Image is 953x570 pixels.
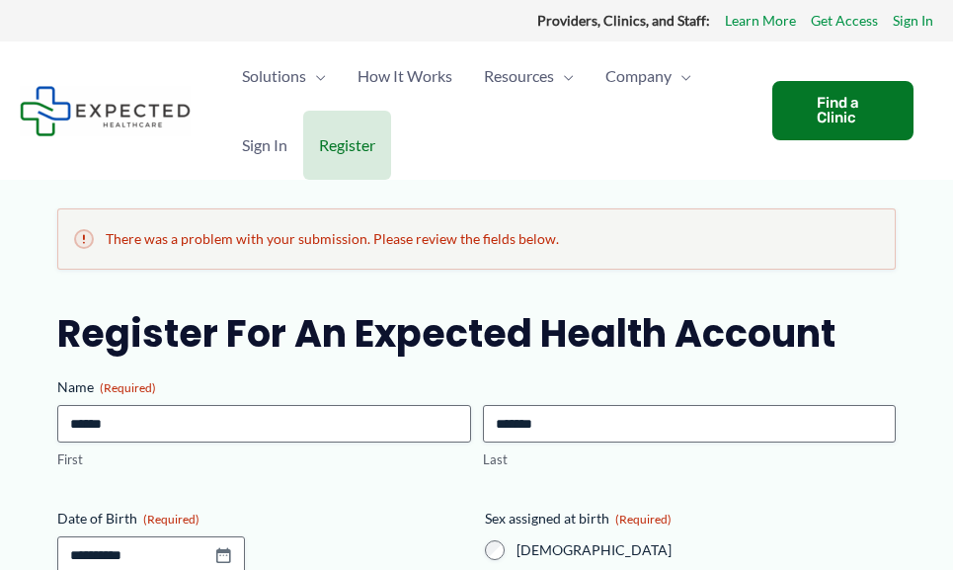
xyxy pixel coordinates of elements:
label: Last [483,450,896,469]
a: Register [303,111,391,180]
nav: Primary Site Navigation [226,41,753,180]
h2: Register for an Expected Health Account [57,309,895,358]
span: Company [605,41,672,111]
legend: Name [57,377,156,397]
label: First [57,450,470,469]
a: How It Works [342,41,468,111]
a: CompanyMenu Toggle [590,41,707,111]
span: Sign In [242,111,287,180]
span: Menu Toggle [672,41,691,111]
label: [DEMOGRAPHIC_DATA] [516,540,896,560]
span: Register [319,111,375,180]
a: Sign In [226,111,303,180]
strong: Providers, Clinics, and Staff: [537,12,710,29]
a: Get Access [811,8,878,34]
span: Menu Toggle [306,41,326,111]
span: Solutions [242,41,306,111]
a: ResourcesMenu Toggle [468,41,590,111]
span: (Required) [143,512,199,527]
span: (Required) [100,380,156,395]
a: SolutionsMenu Toggle [226,41,342,111]
span: Menu Toggle [554,41,574,111]
a: Learn More [725,8,796,34]
img: Expected Healthcare Logo - side, dark font, small [20,86,191,136]
span: (Required) [615,512,672,527]
legend: Sex assigned at birth [485,509,672,529]
span: Resources [484,41,554,111]
a: Find a Clinic [772,81,913,140]
h2: There was a problem with your submission. Please review the fields below. [74,229,878,249]
span: How It Works [357,41,452,111]
a: Sign In [893,8,933,34]
label: Date of Birth [57,509,468,529]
